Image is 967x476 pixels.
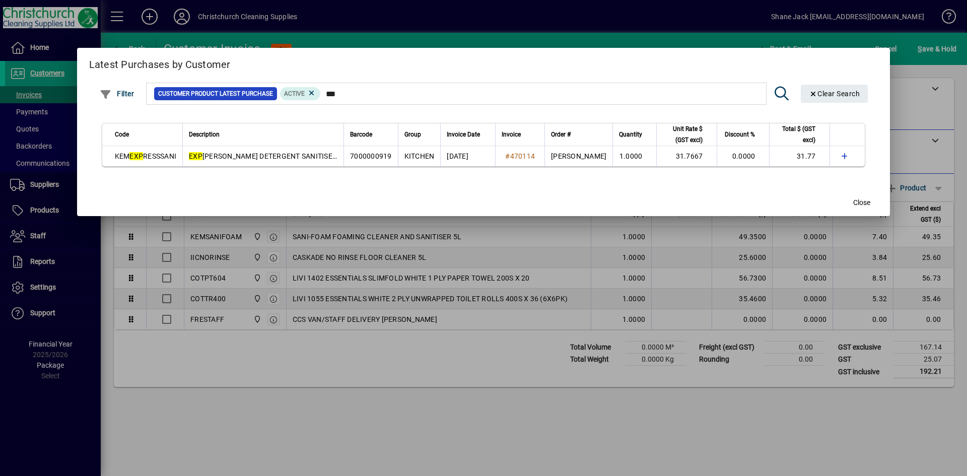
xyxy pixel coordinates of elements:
[656,146,717,166] td: 31.7667
[723,129,764,140] div: Discount %
[189,129,337,140] div: Description
[809,90,860,98] span: Clear Search
[284,90,305,97] span: Active
[663,123,703,146] span: Unit Rate $ (GST excl)
[115,129,129,140] span: Code
[447,129,480,140] span: Invoice Date
[663,123,712,146] div: Unit Rate $ (GST excl)
[544,146,612,166] td: [PERSON_NAME]
[189,129,220,140] span: Description
[129,152,143,160] em: EXP
[551,129,571,140] span: Order #
[846,194,878,212] button: Close
[776,123,824,146] div: Total $ (GST excl)
[350,152,392,160] span: 7000000919
[502,129,521,140] span: Invoice
[502,129,538,140] div: Invoice
[853,197,870,208] span: Close
[502,151,538,162] a: #470114
[776,123,815,146] span: Total $ (GST excl)
[717,146,769,166] td: 0.0000
[404,129,435,140] div: Group
[551,129,606,140] div: Order #
[440,146,495,166] td: [DATE]
[97,85,137,103] button: Filter
[77,48,890,77] h2: Latest Purchases by Customer
[725,129,755,140] span: Discount %
[510,152,535,160] span: 470114
[189,152,202,160] em: EXP
[404,129,421,140] span: Group
[447,129,489,140] div: Invoice Date
[612,146,656,166] td: 1.0000
[189,152,347,160] span: [PERSON_NAME] DETERGENT SANITISER 5L
[280,87,320,100] mat-chip: Product Activation Status: Active
[350,129,372,140] span: Barcode
[769,146,830,166] td: 31.77
[404,152,435,160] span: KITCHEN
[619,129,642,140] span: Quantity
[505,152,510,160] span: #
[619,129,651,140] div: Quantity
[115,129,177,140] div: Code
[350,129,392,140] div: Barcode
[801,85,868,103] button: Clear
[158,89,273,99] span: Customer Product Latest Purchase
[100,90,134,98] span: Filter
[115,152,177,160] span: KEM RESSSANI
